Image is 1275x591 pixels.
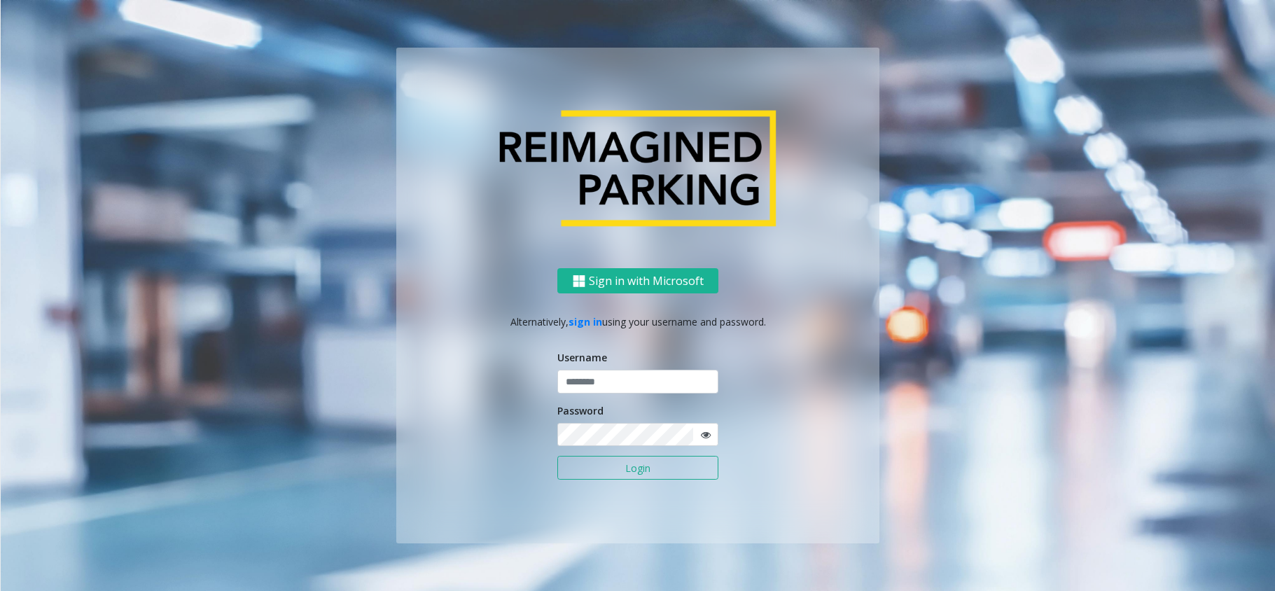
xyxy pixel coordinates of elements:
button: Sign in with Microsoft [557,268,718,294]
label: Username [557,350,607,365]
button: Login [557,456,718,480]
label: Password [557,403,604,418]
a: sign in [569,315,602,328]
p: Alternatively, using your username and password. [410,314,865,329]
